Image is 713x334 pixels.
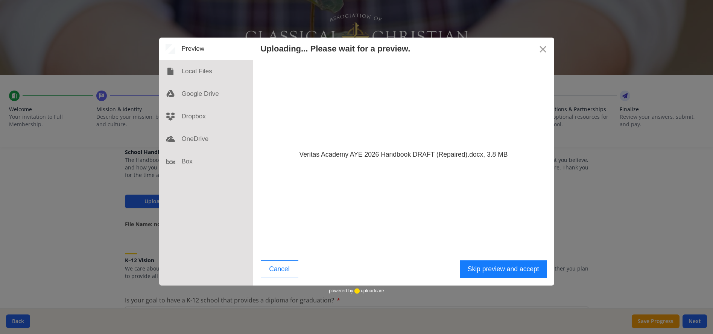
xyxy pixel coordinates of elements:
div: Box [159,150,253,173]
button: Cancel [261,260,298,278]
div: Local Files [159,60,253,83]
div: Uploading... Please wait for a preview. [261,44,410,53]
div: Google Drive [159,83,253,105]
div: Veritas Academy AYE 2026 Handbook DRAFT (Repaired).docx, 3.8 MB [299,150,508,159]
div: Preview [159,38,253,60]
button: Close [532,38,554,60]
button: Skip preview and accept [460,260,547,278]
div: Dropbox [159,105,253,128]
div: OneDrive [159,128,253,150]
div: powered by [329,286,384,297]
a: uploadcare [353,288,384,294]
